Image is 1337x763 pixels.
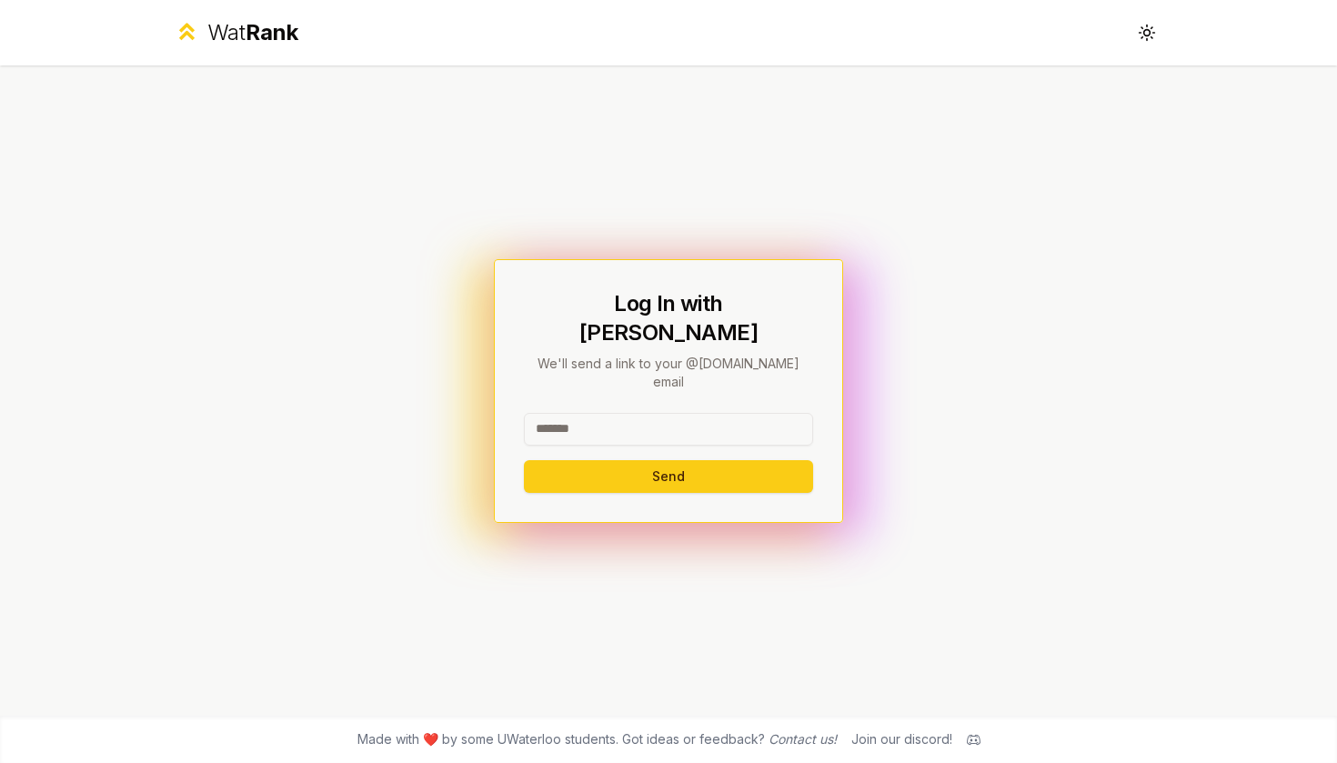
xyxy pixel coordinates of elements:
div: Wat [207,18,298,47]
span: Made with ❤️ by some UWaterloo students. Got ideas or feedback? [357,730,837,748]
a: Contact us! [769,731,837,747]
a: WatRank [174,18,298,47]
div: Join our discord! [851,730,952,748]
span: Rank [246,19,298,45]
button: Send [524,460,813,493]
h1: Log In with [PERSON_NAME] [524,289,813,347]
p: We'll send a link to your @[DOMAIN_NAME] email [524,355,813,391]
